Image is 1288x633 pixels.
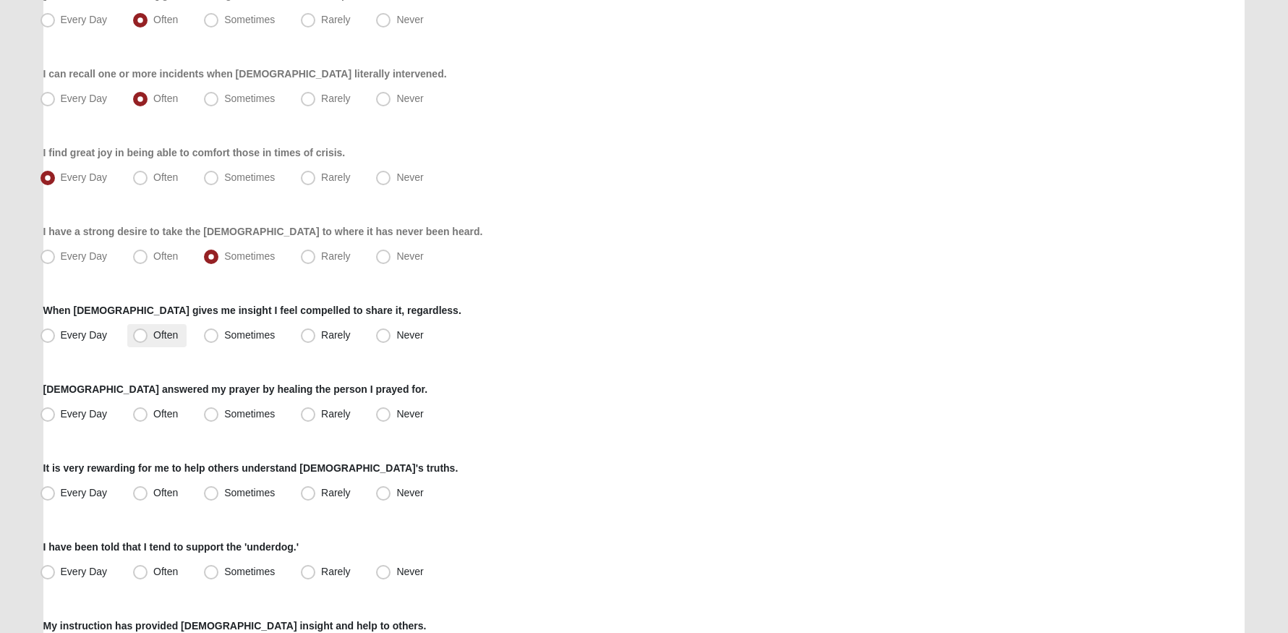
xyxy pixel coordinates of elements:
[396,171,423,183] span: Never
[321,171,350,183] span: Rarely
[61,408,108,420] span: Every Day
[43,540,299,554] label: I have been told that I tend to support the 'underdog.'
[61,93,108,104] span: Every Day
[224,329,275,341] span: Sometimes
[224,250,275,262] span: Sometimes
[43,67,447,81] label: I can recall one or more incidents when [DEMOGRAPHIC_DATA] literally intervened.
[224,408,275,420] span: Sometimes
[61,14,108,25] span: Every Day
[396,14,423,25] span: Never
[61,250,108,262] span: Every Day
[43,145,346,160] label: I find great joy in being able to comfort those in times of crisis.
[224,93,275,104] span: Sometimes
[396,329,423,341] span: Never
[321,93,350,104] span: Rarely
[43,224,483,239] label: I have a strong desire to take the [DEMOGRAPHIC_DATA] to where it has never been heard.
[321,250,350,262] span: Rarely
[396,487,423,498] span: Never
[43,461,459,475] label: It is very rewarding for me to help others understand [DEMOGRAPHIC_DATA]'s truths.
[224,487,275,498] span: Sometimes
[396,93,423,104] span: Never
[224,171,275,183] span: Sometimes
[153,487,178,498] span: Often
[321,408,350,420] span: Rarely
[153,329,178,341] span: Often
[153,250,178,262] span: Often
[43,303,461,318] label: When [DEMOGRAPHIC_DATA] gives me insight I feel compelled to share it, regardless.
[321,329,350,341] span: Rarely
[153,566,178,577] span: Often
[224,14,275,25] span: Sometimes
[224,566,275,577] span: Sometimes
[321,14,350,25] span: Rarely
[153,171,178,183] span: Often
[396,408,423,420] span: Never
[153,408,178,420] span: Often
[321,566,350,577] span: Rarely
[61,487,108,498] span: Every Day
[396,250,423,262] span: Never
[396,566,423,577] span: Never
[153,14,178,25] span: Often
[153,93,178,104] span: Often
[321,487,350,498] span: Rarely
[43,382,428,396] label: [DEMOGRAPHIC_DATA] answered my prayer by healing the person I prayed for.
[61,171,108,183] span: Every Day
[61,329,108,341] span: Every Day
[61,566,108,577] span: Every Day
